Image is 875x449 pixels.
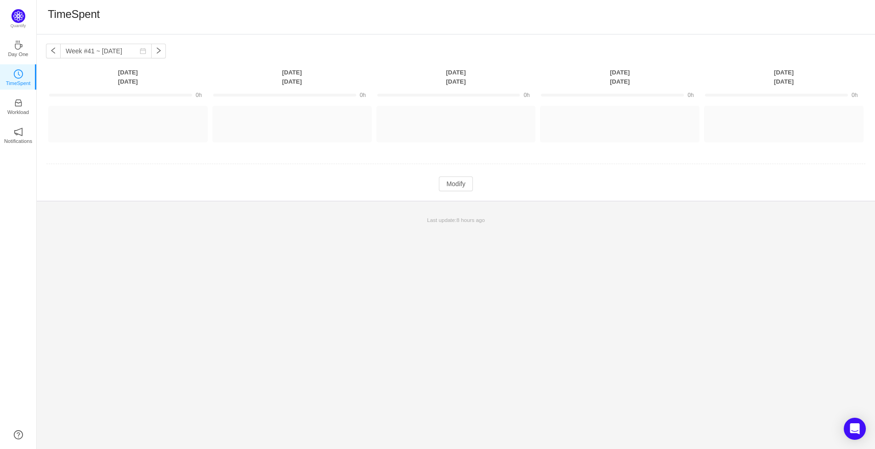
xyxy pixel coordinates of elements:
p: Quantify [11,23,26,29]
th: [DATE] [DATE] [46,68,210,86]
button: icon: right [151,44,166,58]
span: 8 hours ago [456,217,485,223]
i: icon: calendar [140,48,146,54]
th: [DATE] [DATE] [702,68,866,86]
p: Workload [7,108,29,116]
a: icon: clock-circleTimeSpent [14,72,23,81]
a: icon: coffeeDay One [14,43,23,52]
span: Last update: [427,217,485,223]
div: Open Intercom Messenger [844,418,866,440]
i: icon: clock-circle [14,69,23,79]
th: [DATE] [DATE] [210,68,374,86]
a: icon: notificationNotifications [14,130,23,139]
th: [DATE] [DATE] [374,68,538,86]
span: 0h [523,92,529,98]
span: 0h [852,92,858,98]
a: icon: question-circle [14,430,23,439]
p: TimeSpent [6,79,31,87]
button: Modify [439,176,472,191]
h1: TimeSpent [48,7,100,21]
th: [DATE] [DATE] [538,68,702,86]
button: icon: left [46,44,61,58]
input: Select a week [60,44,152,58]
span: 0h [687,92,693,98]
a: icon: inboxWorkload [14,101,23,110]
p: Day One [8,50,28,58]
i: icon: notification [14,127,23,136]
span: 0h [360,92,366,98]
i: icon: inbox [14,98,23,108]
span: 0h [196,92,202,98]
i: icon: coffee [14,40,23,50]
p: Notifications [4,137,32,145]
img: Quantify [11,9,25,23]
